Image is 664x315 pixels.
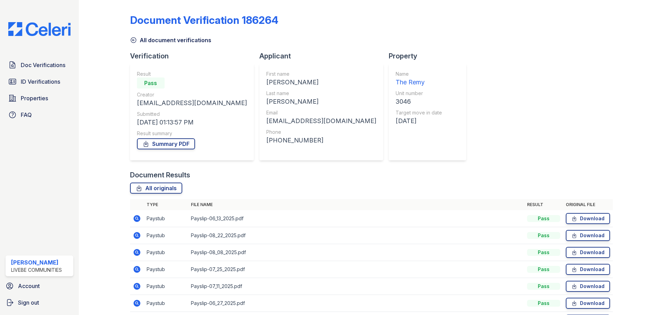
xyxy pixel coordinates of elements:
td: Paystub [144,278,188,295]
div: Result [137,71,247,77]
a: ID Verifications [6,75,73,89]
td: Payslip-07_11_2025.pdf [188,278,524,295]
a: All originals [130,183,182,194]
td: Payslip-08_22_2025.pdf [188,227,524,244]
div: Verification [130,51,259,61]
th: File name [188,199,524,210]
a: Properties [6,91,73,105]
div: [PHONE_NUMBER] [266,136,376,145]
div: LiveBe Communities [11,267,62,274]
div: [PERSON_NAME] [266,77,376,87]
div: Last name [266,90,376,97]
div: 3046 [396,97,442,106]
span: Sign out [18,298,39,307]
span: Properties [21,94,48,102]
td: Paystub [144,295,188,312]
span: Account [18,282,40,290]
a: Download [566,213,610,224]
div: Applicant [259,51,389,61]
td: Payslip-07_25_2025.pdf [188,261,524,278]
div: Pass [527,215,560,222]
div: Document Verification 186264 [130,14,278,26]
td: Paystub [144,261,188,278]
a: Name The Remy [396,71,442,87]
a: Summary PDF [137,138,195,149]
th: Original file [563,199,613,210]
img: CE_Logo_Blue-a8612792a0a2168367f1c8372b55b34899dd931a85d93a1a3d3e32e68fde9ad4.png [3,22,76,36]
div: Property [389,51,472,61]
div: Creator [137,91,247,98]
a: Download [566,247,610,258]
div: [DATE] [396,116,442,126]
div: Phone [266,129,376,136]
div: Pass [527,266,560,273]
a: All document verifications [130,36,211,44]
a: Doc Verifications [6,58,73,72]
div: [DATE] 01:13:57 PM [137,118,247,127]
td: Payslip-08_08_2025.pdf [188,244,524,261]
div: Document Results [130,170,190,180]
a: FAQ [6,108,73,122]
div: [PERSON_NAME] [266,97,376,106]
div: Pass [137,77,165,89]
div: Pass [527,283,560,290]
div: [EMAIL_ADDRESS][DOMAIN_NAME] [137,98,247,108]
span: FAQ [21,111,32,119]
td: Paystub [144,210,188,227]
td: Payslip-06_13_2025.pdf [188,210,524,227]
span: Doc Verifications [21,61,65,69]
div: Email [266,109,376,116]
div: Pass [527,300,560,307]
td: Paystub [144,227,188,244]
div: First name [266,71,376,77]
div: Target move in date [396,109,442,116]
div: [PERSON_NAME] [11,258,62,267]
a: Download [566,281,610,292]
td: Paystub [144,244,188,261]
div: Name [396,71,442,77]
div: Pass [527,232,560,239]
td: Payslip-06_27_2025.pdf [188,295,524,312]
a: Download [566,298,610,309]
div: Submitted [137,111,247,118]
th: Result [524,199,563,210]
a: Sign out [3,296,76,309]
div: Pass [527,249,560,256]
span: ID Verifications [21,77,60,86]
div: Unit number [396,90,442,97]
a: Account [3,279,76,293]
div: Result summary [137,130,247,137]
div: [EMAIL_ADDRESS][DOMAIN_NAME] [266,116,376,126]
a: Download [566,264,610,275]
th: Type [144,199,188,210]
div: The Remy [396,77,442,87]
a: Download [566,230,610,241]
